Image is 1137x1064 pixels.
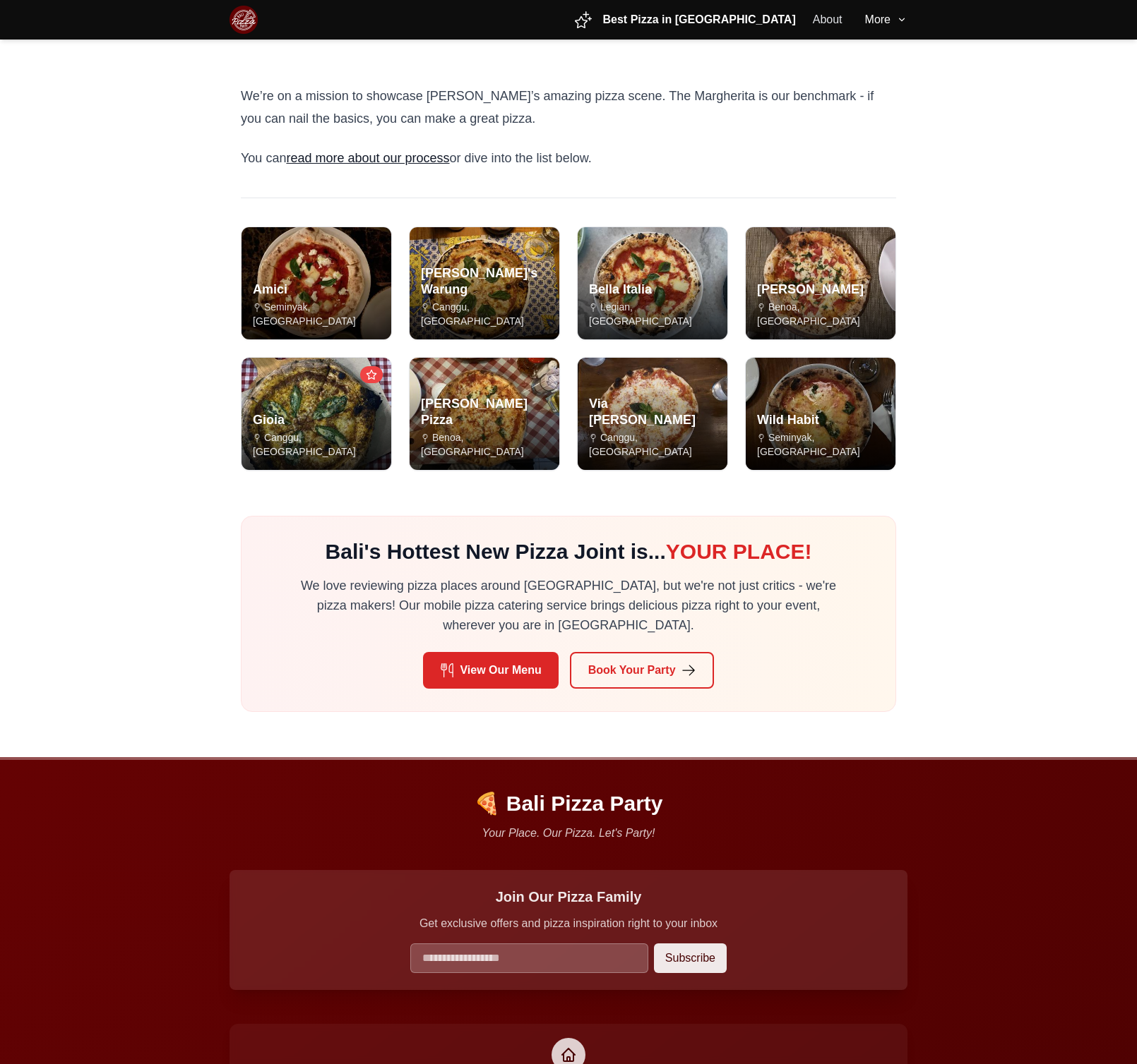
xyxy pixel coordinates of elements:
[253,300,380,328] p: Seminyak, [GEOGRAPHIC_DATA]
[757,430,884,459] p: Seminyak, [GEOGRAPHIC_DATA]
[230,6,258,34] img: Bali Pizza Party Logo
[421,434,429,442] img: Location
[253,434,261,442] img: Location
[253,303,261,312] img: Location
[757,282,884,298] h3: [PERSON_NAME]
[577,226,728,340] a: Read review of Bella Italia
[297,576,840,635] p: We love reviewing pizza places around [GEOGRAPHIC_DATA], but we're not just critics - we're pizza...
[241,85,896,130] p: We’re on a mission to showcase [PERSON_NAME]’s amazing pizza scene. The Margherita is our benchma...
[578,358,727,470] img: Via Emilia
[440,663,454,677] img: Menu
[865,11,907,28] button: More
[421,300,548,328] p: Canggu, [GEOGRAPHIC_DATA]
[575,11,592,28] img: Pizza slice
[666,540,812,563] span: YOUR PLACE!
[230,825,907,842] p: Your Place. Our Pizza. Let's Party!
[421,396,548,428] h3: [PERSON_NAME] Pizza
[570,652,714,689] a: Book Your Party
[589,396,716,428] h3: Via [PERSON_NAME]
[745,226,896,340] a: Read review of Coco Bistro
[589,430,716,459] p: Canggu, [GEOGRAPHIC_DATA]
[578,227,727,339] img: Bella Italia
[246,887,891,907] h3: Join Our Pizza Family
[297,539,840,564] h2: Bali's Hottest New Pizza Joint is...
[757,300,884,328] p: Benoa, [GEOGRAPHIC_DATA]
[253,282,380,298] h3: Amici
[681,663,696,677] img: Book
[409,226,560,340] a: Read review of Anita's Warung
[242,227,391,339] img: Amici
[253,430,380,459] p: Canggu, [GEOGRAPHIC_DATA]
[589,434,597,442] img: Location
[253,412,380,428] h3: Gioia
[577,357,728,471] a: Read review of Via Emilia
[421,303,429,312] img: Location
[366,369,377,380] img: Award
[589,282,716,298] h3: Bella Italia
[589,300,716,328] p: Legian, [GEOGRAPHIC_DATA]
[423,652,558,689] a: View Our Menu
[603,11,796,28] span: Best Pizza in [GEOGRAPHIC_DATA]
[241,226,392,340] a: Read review of Amici
[241,147,896,169] p: You can or dive into the list below.
[575,11,796,28] a: Best Pizza in [GEOGRAPHIC_DATA]
[745,357,896,471] a: Read review of Wild Habit
[757,434,766,442] img: Location
[246,915,891,932] p: Get exclusive offers and pizza inspiration right to your inbox
[813,11,843,28] a: About
[865,11,891,28] span: More
[410,358,559,470] img: Roby Pizza
[757,412,884,428] h3: Wild Habit
[241,357,392,471] a: Read review of Gioia
[421,265,548,297] h3: [PERSON_NAME]'s Warung
[746,227,895,339] img: Coco Bistro
[230,791,907,816] p: 🍕 Bali Pizza Party
[242,358,391,470] img: Gioia
[654,943,727,973] button: Subscribe
[589,303,597,312] img: Location
[286,151,449,165] a: read more about our process
[409,357,560,471] a: Read review of Roby Pizza
[421,430,548,459] p: Benoa, [GEOGRAPHIC_DATA]
[746,358,895,470] img: Wild Habit
[757,303,766,312] img: Location
[410,227,559,339] img: Anita's Warung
